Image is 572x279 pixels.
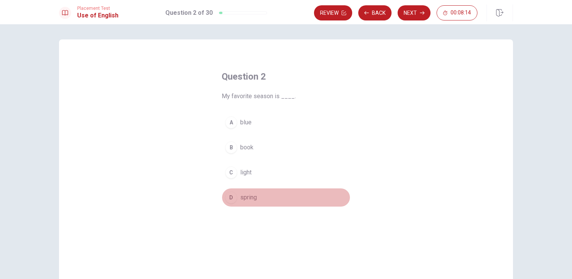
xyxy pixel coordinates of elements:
[222,188,350,207] button: Dspring
[225,191,237,204] div: D
[240,143,253,152] span: book
[240,168,252,177] span: light
[222,92,350,101] span: My favorite season is ____.
[225,141,237,154] div: B
[358,5,392,20] button: Back
[77,6,118,11] span: Placement Test
[240,118,252,127] span: blue
[451,10,471,16] span: 00:08:14
[437,5,477,20] button: 00:08:14
[222,138,350,157] button: Bbook
[165,8,213,17] h1: Question 2 of 30
[77,11,118,20] h1: Use of English
[398,5,431,20] button: Next
[222,71,350,83] h4: Question 2
[225,116,237,129] div: A
[240,193,257,202] span: spring
[314,5,352,20] button: Review
[222,163,350,182] button: Clight
[225,166,237,179] div: C
[222,113,350,132] button: Ablue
